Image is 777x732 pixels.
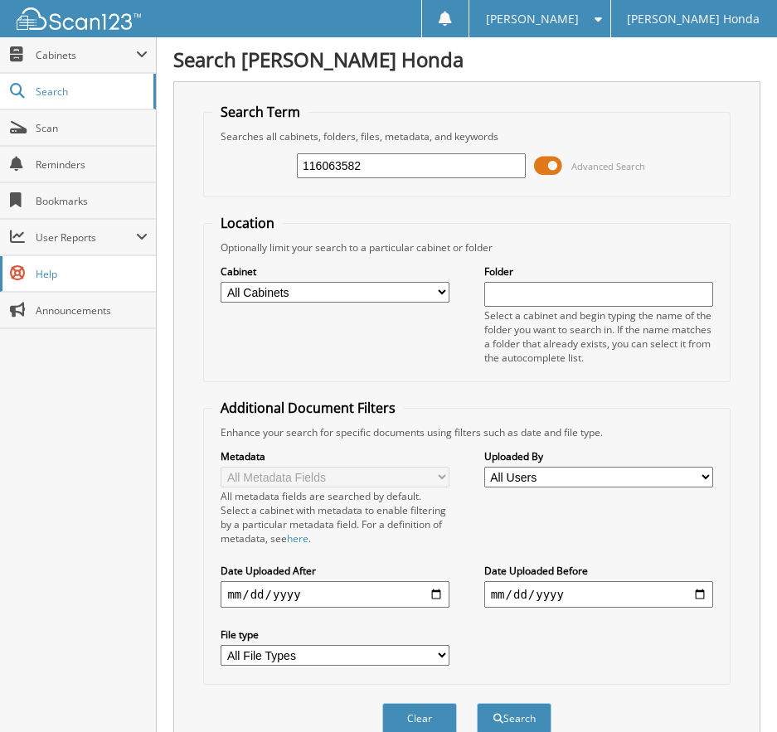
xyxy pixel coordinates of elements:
[221,564,449,578] label: Date Uploaded After
[36,194,148,208] span: Bookmarks
[484,308,713,365] div: Select a cabinet and begin typing the name of the folder you want to search in. If the name match...
[221,264,449,279] label: Cabinet
[287,531,308,545] a: here
[221,628,449,642] label: File type
[212,103,308,121] legend: Search Term
[212,129,721,143] div: Searches all cabinets, folders, files, metadata, and keywords
[36,267,148,281] span: Help
[173,46,760,73] h1: Search [PERSON_NAME] Honda
[221,449,449,463] label: Metadata
[212,399,404,417] legend: Additional Document Filters
[17,7,141,30] img: scan123-logo-white.svg
[36,48,136,62] span: Cabinets
[627,14,760,24] span: [PERSON_NAME] Honda
[212,214,283,232] legend: Location
[484,264,713,279] label: Folder
[36,85,145,99] span: Search
[36,303,148,318] span: Announcements
[484,581,713,608] input: end
[221,489,449,545] div: All metadata fields are searched by default. Select a cabinet with metadata to enable filtering b...
[36,158,148,172] span: Reminders
[486,14,579,24] span: [PERSON_NAME]
[484,564,713,578] label: Date Uploaded Before
[484,449,713,463] label: Uploaded By
[694,652,777,732] iframe: Chat Widget
[212,240,721,255] div: Optionally limit your search to a particular cabinet or folder
[212,425,721,439] div: Enhance your search for specific documents using filters such as date and file type.
[571,160,645,172] span: Advanced Search
[36,121,148,135] span: Scan
[36,230,136,245] span: User Reports
[221,581,449,608] input: start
